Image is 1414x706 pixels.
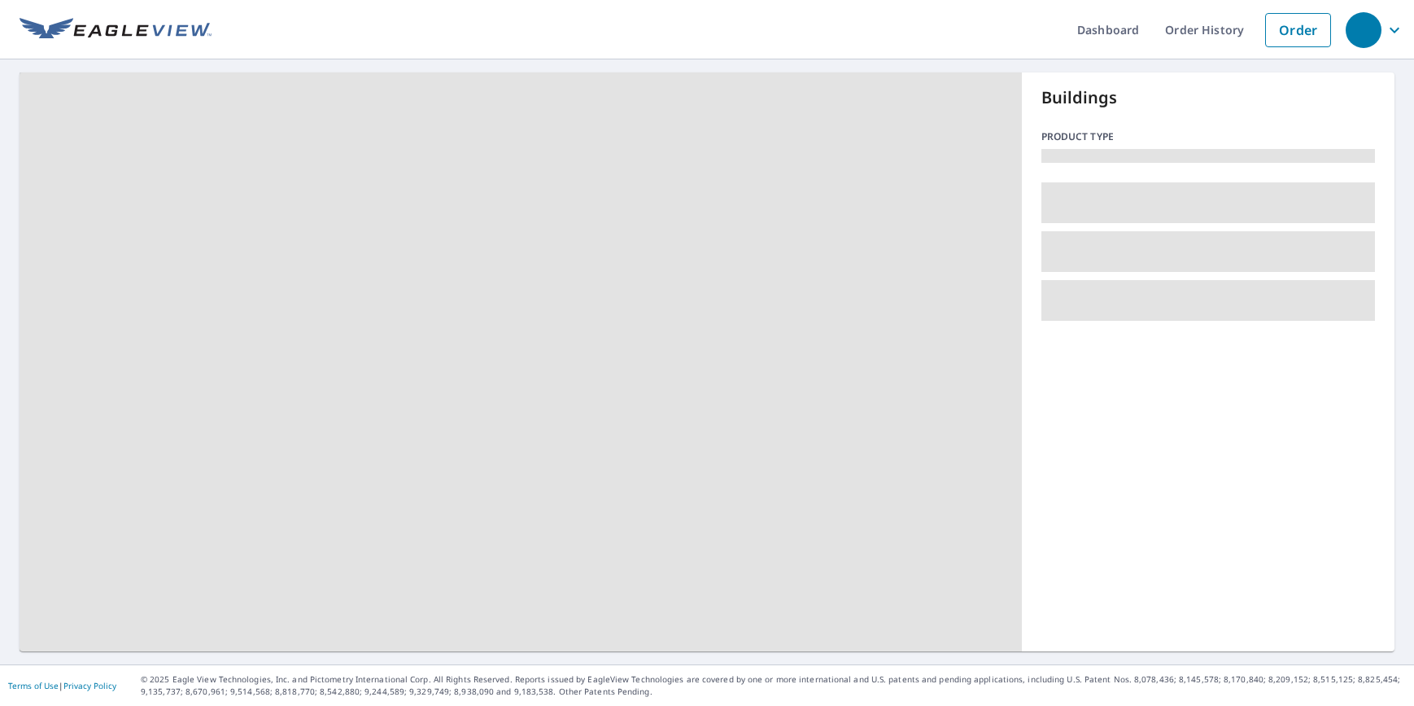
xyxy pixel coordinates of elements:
a: Privacy Policy [63,680,116,691]
p: | [8,681,116,691]
a: Order [1265,13,1331,47]
p: Buildings [1041,86,1376,110]
p: Product type [1041,129,1376,144]
a: Terms of Use [8,680,59,691]
img: EV Logo [20,18,212,42]
p: © 2025 Eagle View Technologies, Inc. and Pictometry International Corp. All Rights Reserved. Repo... [141,673,1406,698]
